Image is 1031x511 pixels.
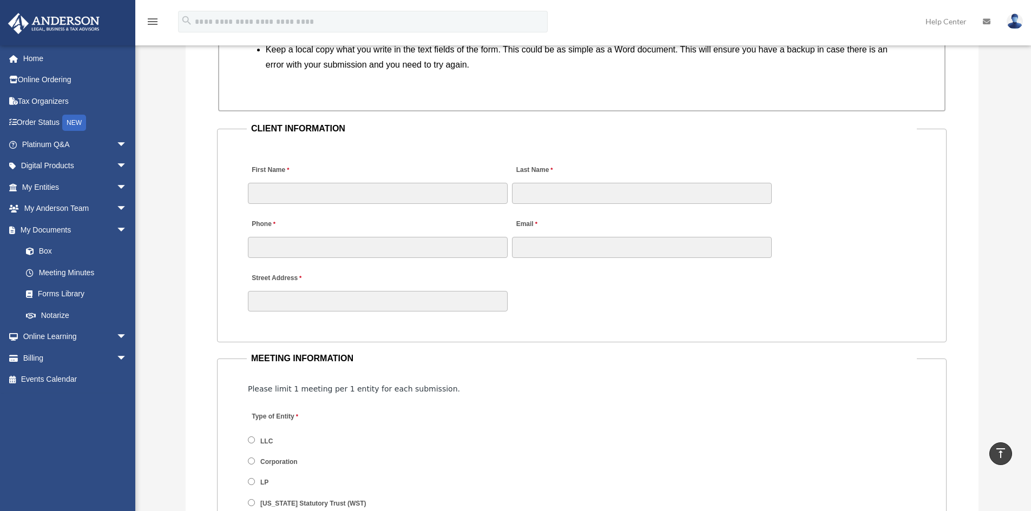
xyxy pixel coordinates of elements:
legend: CLIENT INFORMATION [247,121,917,136]
i: vertical_align_top [994,447,1007,460]
span: arrow_drop_down [116,198,138,220]
a: menu [146,19,159,28]
a: Home [8,48,143,69]
a: vertical_align_top [989,442,1012,465]
span: arrow_drop_down [116,326,138,348]
i: search [181,15,193,26]
label: Email [512,217,540,232]
a: Online Ordering [8,69,143,91]
legend: MEETING INFORMATION [247,351,917,366]
i: menu [146,15,159,28]
a: Box [15,241,143,262]
label: Last Name [512,163,555,178]
label: Phone [248,217,278,232]
a: Billingarrow_drop_down [8,347,143,369]
a: Platinum Q&Aarrow_drop_down [8,134,143,155]
div: NEW [62,115,86,131]
label: LP [257,478,273,488]
span: arrow_drop_down [116,134,138,156]
span: arrow_drop_down [116,347,138,369]
span: arrow_drop_down [116,219,138,241]
span: arrow_drop_down [116,176,138,198]
label: First Name [248,163,292,178]
img: User Pic [1007,14,1023,29]
a: Notarize [15,304,143,326]
a: Online Learningarrow_drop_down [8,326,143,348]
li: Keep a local copy what you write in the text fields of the form. This could be as simple as a Wor... [266,42,907,72]
label: LLC [257,436,277,446]
a: Meeting Minutes [15,262,138,283]
label: Corporation [257,457,301,467]
span: Please limit 1 meeting per 1 entity for each submission. [248,384,460,393]
a: Order StatusNEW [8,112,143,134]
span: arrow_drop_down [116,155,138,177]
a: Events Calendar [8,369,143,390]
a: Tax Organizers [8,90,143,112]
a: My Entitiesarrow_drop_down [8,176,143,198]
a: My Documentsarrow_drop_down [8,219,143,241]
a: Forms Library [15,283,143,305]
label: [US_STATE] Statutory Trust (WST) [257,499,370,508]
a: Digital Productsarrow_drop_down [8,155,143,177]
img: Anderson Advisors Platinum Portal [5,13,103,34]
label: Type of Entity [248,410,351,424]
a: My Anderson Teamarrow_drop_down [8,198,143,220]
label: Street Address [248,271,351,286]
